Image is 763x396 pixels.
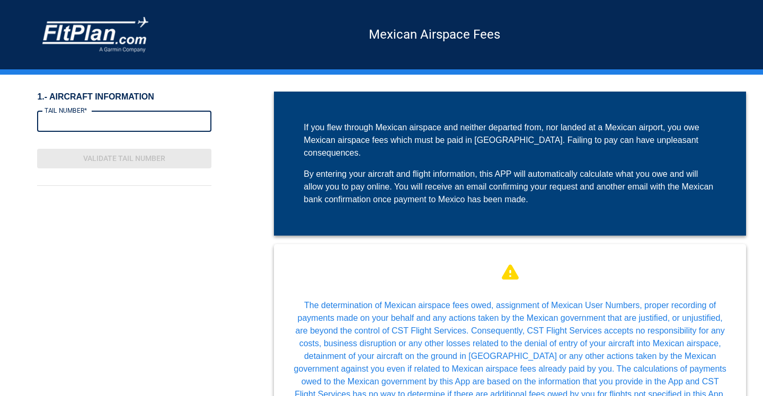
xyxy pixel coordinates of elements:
label: TAIL NUMBER* [45,106,87,115]
h6: 1.- AIRCRAFT INFORMATION [37,92,211,102]
div: If you flew through Mexican airspace and neither departed from, nor landed at a Mexican airport, ... [304,121,716,159]
div: By entering your aircraft and flight information, this APP will automatically calculate what you ... [304,168,716,206]
h5: Mexican Airspace Fees [148,34,721,35]
img: COMPANY LOGO [42,17,148,52]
